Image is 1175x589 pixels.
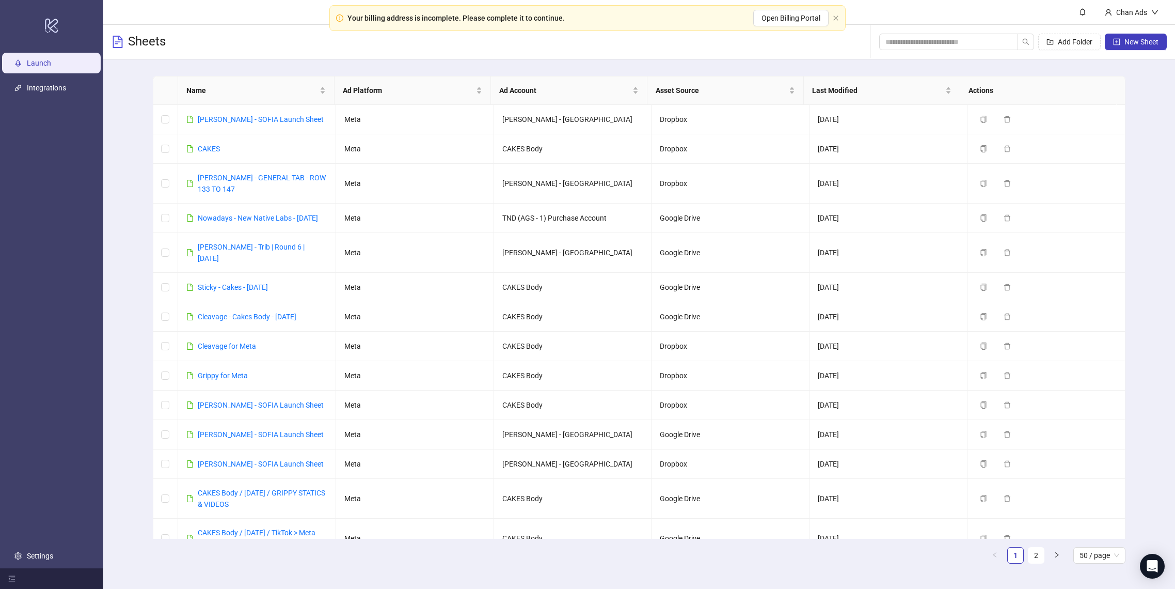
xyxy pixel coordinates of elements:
[198,529,315,548] a: CAKES Body / [DATE] / TikTok > Meta Sheet > Rows 182-211
[1058,38,1092,46] span: Add Folder
[980,116,987,123] span: copy
[1007,547,1024,564] li: 1
[980,343,987,350] span: copy
[1004,535,1011,542] span: delete
[336,391,494,420] td: Meta
[804,76,960,105] th: Last Modified
[833,15,839,21] span: close
[336,105,494,134] td: Meta
[186,495,194,502] span: file
[1049,547,1065,564] button: right
[1049,547,1065,564] li: Next Page
[809,420,967,450] td: [DATE]
[336,519,494,559] td: Meta
[1151,9,1158,16] span: down
[1124,38,1158,46] span: New Sheet
[1073,547,1125,564] div: Page Size
[336,361,494,391] td: Meta
[494,361,652,391] td: CAKES Body
[8,575,15,582] span: menu-fold
[1054,552,1060,558] span: right
[336,479,494,519] td: Meta
[652,273,809,302] td: Google Drive
[198,145,220,153] a: CAKES
[652,391,809,420] td: Dropbox
[336,164,494,204] td: Meta
[1079,548,1119,563] span: 50 / page
[1004,313,1011,320] span: delete
[992,552,998,558] span: left
[494,450,652,479] td: [PERSON_NAME] - [GEOGRAPHIC_DATA]
[1038,34,1101,50] button: Add Folder
[499,85,630,96] span: Ad Account
[1105,34,1167,50] button: New Sheet
[336,450,494,479] td: Meta
[656,85,787,96] span: Asset Source
[980,372,987,379] span: copy
[186,116,194,123] span: file
[652,233,809,273] td: Google Drive
[1004,343,1011,350] span: delete
[1022,38,1029,45] span: search
[198,401,324,409] a: [PERSON_NAME] - SOFIA Launch Sheet
[491,76,647,105] th: Ad Account
[652,134,809,164] td: Dropbox
[198,115,324,123] a: [PERSON_NAME] - SOFIA Launch Sheet
[186,313,194,320] span: file
[809,361,967,391] td: [DATE]
[336,134,494,164] td: Meta
[336,204,494,233] td: Meta
[980,460,987,468] span: copy
[1004,431,1011,438] span: delete
[336,332,494,361] td: Meta
[112,36,124,48] span: file-text
[336,233,494,273] td: Meta
[494,391,652,420] td: CAKES Body
[652,204,809,233] td: Google Drive
[833,15,839,22] button: close
[1046,38,1054,45] span: folder-add
[652,164,809,204] td: Dropbox
[198,489,325,508] a: CAKES Body / [DATE] / GRIPPY STATICS & VIDEOS
[980,431,987,438] span: copy
[198,283,268,291] a: Sticky - Cakes - [DATE]
[198,313,296,321] a: Cleavage - Cakes Body - [DATE]
[809,450,967,479] td: [DATE]
[652,332,809,361] td: Dropbox
[1004,214,1011,222] span: delete
[980,145,987,152] span: copy
[1113,38,1120,45] span: plus-square
[336,302,494,332] td: Meta
[494,420,652,450] td: [PERSON_NAME] - [GEOGRAPHIC_DATA]
[186,85,317,96] span: Name
[1004,180,1011,187] span: delete
[652,479,809,519] td: Google Drive
[186,460,194,468] span: file
[761,14,820,22] span: Open Billing Portal
[652,519,809,559] td: Google Drive
[647,76,804,105] th: Asset Source
[494,134,652,164] td: CAKES Body
[27,552,53,560] a: Settings
[809,134,967,164] td: [DATE]
[980,284,987,291] span: copy
[186,249,194,256] span: file
[335,76,491,105] th: Ad Platform
[980,535,987,542] span: copy
[494,204,652,233] td: TND (AGS - 1) Purchase Account
[186,401,194,409] span: file
[809,332,967,361] td: [DATE]
[753,10,829,26] button: Open Billing Portal
[1004,284,1011,291] span: delete
[652,450,809,479] td: Dropbox
[494,332,652,361] td: CAKES Body
[1140,554,1165,579] div: Open Intercom Messenger
[1004,495,1011,502] span: delete
[809,519,967,559] td: [DATE]
[494,233,652,273] td: [PERSON_NAME] - [GEOGRAPHIC_DATA]
[652,361,809,391] td: Dropbox
[494,519,652,559] td: CAKES Body
[809,233,967,273] td: [DATE]
[812,85,943,96] span: Last Modified
[198,460,324,468] a: [PERSON_NAME] - SOFIA Launch Sheet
